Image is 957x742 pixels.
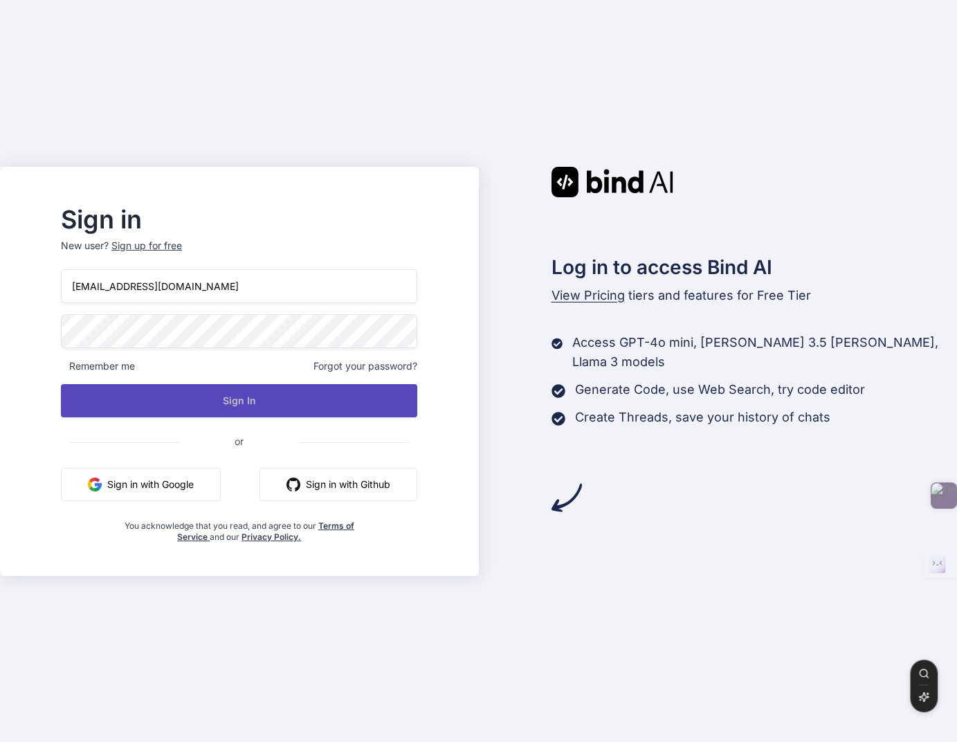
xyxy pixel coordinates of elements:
[61,239,417,269] p: New user?
[552,167,673,197] img: Bind AI logo
[61,359,135,373] span: Remember me
[61,269,417,303] input: Login or Email
[259,468,417,501] button: Sign in with Github
[61,384,417,417] button: Sign In
[575,380,865,399] p: Generate Code, use Web Search, try code editor
[177,521,354,542] a: Terms of Service
[88,478,102,491] img: google
[572,333,957,372] p: Access GPT-4o mini, [PERSON_NAME] 3.5 [PERSON_NAME], Llama 3 models
[313,359,417,373] span: Forgot your password?
[61,208,417,230] h2: Sign in
[552,288,625,302] span: View Pricing
[286,478,300,491] img: github
[552,482,582,513] img: arrow
[120,512,358,543] div: You acknowledge that you read, and agree to our and our
[179,424,299,458] span: or
[575,408,830,427] p: Create Threads, save your history of chats
[61,468,221,501] button: Sign in with Google
[111,239,182,253] div: Sign up for free
[241,532,301,542] a: Privacy Policy.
